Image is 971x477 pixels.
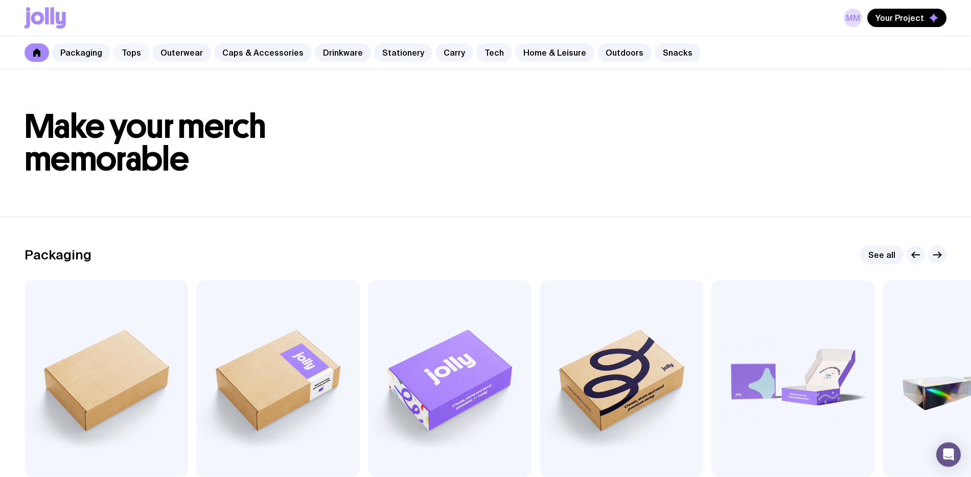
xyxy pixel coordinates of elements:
[597,43,652,62] a: Outdoors
[113,43,149,62] a: Tops
[860,246,904,264] a: See all
[374,43,432,62] a: Stationery
[936,442,961,467] div: Open Intercom Messenger
[25,106,266,179] span: Make your merch memorable
[844,9,862,27] a: MM
[315,43,371,62] a: Drinkware
[875,13,924,23] span: Your Project
[435,43,473,62] a: Carry
[655,43,701,62] a: Snacks
[52,43,110,62] a: Packaging
[476,43,512,62] a: Tech
[214,43,312,62] a: Caps & Accessories
[152,43,211,62] a: Outerwear
[867,9,946,27] button: Your Project
[25,247,91,263] h2: Packaging
[515,43,594,62] a: Home & Leisure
